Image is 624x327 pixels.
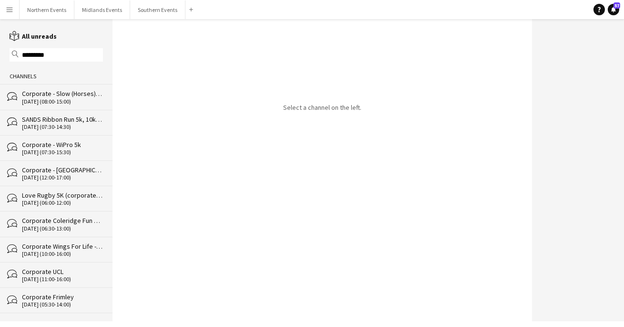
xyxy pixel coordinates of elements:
a: All unreads [10,32,57,41]
a: 57 [608,4,619,15]
div: Corporate Wings For Life - [GEOGRAPHIC_DATA] [22,242,103,251]
div: Corporate - Slow (Horses) 5k [22,89,103,98]
div: [DATE] (07:30-14:30) [22,124,103,130]
div: Love Rugby 5K (corporate) - Rugby [GEOGRAPHIC_DATA] [22,191,103,200]
button: Southern Events [130,0,185,19]
div: [DATE] (08:00-15:00) [22,98,103,105]
p: Select a channel on the left. [283,103,361,112]
div: [DATE] (11:00-16:00) [22,276,103,283]
div: [DATE] (06:00-12:00) [22,200,103,206]
div: Corporate - [GEOGRAPHIC_DATA] Global 5k [22,166,103,174]
button: Midlands Events [74,0,130,19]
button: Northern Events [20,0,74,19]
div: [DATE] (10:00-16:00) [22,251,103,257]
div: SANDS Ribbon Run 5k, 10k & Junior Corporate Event [22,115,103,124]
div: [DATE] (05:30-14:00) [22,301,103,308]
div: Corporate Coleridge Fun Run [22,216,103,225]
div: Corporate Frimley [22,293,103,301]
div: [DATE] (07:30-15:30) [22,149,103,156]
div: [DATE] (06:30-13:00) [22,225,103,232]
div: [DATE] (12:00-17:00) [22,174,103,181]
div: Corporate - WiPro 5k [22,140,103,149]
div: Corporate UCL [22,267,103,276]
span: 57 [614,2,620,9]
